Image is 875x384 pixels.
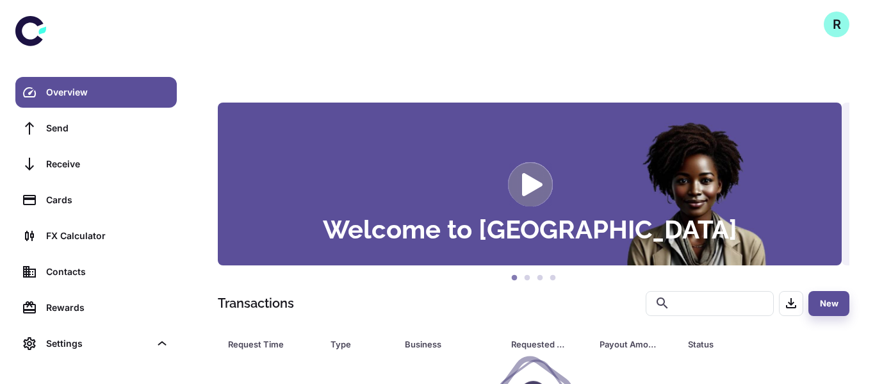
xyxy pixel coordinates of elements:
[46,193,169,207] div: Cards
[228,335,298,353] div: Request Time
[534,272,546,285] button: 3
[218,294,294,313] h1: Transactions
[46,229,169,243] div: FX Calculator
[46,157,169,171] div: Receive
[46,301,169,315] div: Rewards
[228,335,315,353] span: Request Time
[600,335,656,353] div: Payout Amount
[15,292,177,323] a: Rewards
[15,185,177,215] a: Cards
[546,272,559,285] button: 4
[824,12,849,37] button: R
[46,85,169,99] div: Overview
[323,217,737,242] h3: Welcome to [GEOGRAPHIC_DATA]
[521,272,534,285] button: 2
[331,335,373,353] div: Type
[15,256,177,287] a: Contacts
[600,335,673,353] span: Payout Amount
[46,121,169,135] div: Send
[508,272,521,285] button: 1
[15,328,177,359] div: Settings
[511,335,584,353] span: Requested Amount
[15,149,177,179] a: Receive
[688,335,796,353] span: Status
[511,335,568,353] div: Requested Amount
[688,335,780,353] div: Status
[46,337,150,351] div: Settings
[15,113,177,144] a: Send
[331,335,389,353] span: Type
[808,291,849,316] button: New
[15,77,177,108] a: Overview
[15,221,177,251] a: FX Calculator
[46,265,169,279] div: Contacts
